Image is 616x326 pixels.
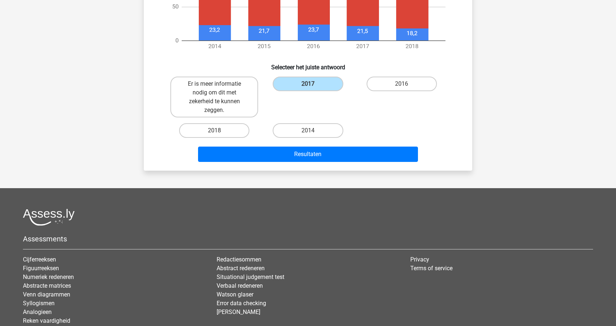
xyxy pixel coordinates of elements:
a: Verbaal redeneren [217,282,263,289]
a: Redactiesommen [217,256,261,263]
a: [PERSON_NAME] [217,308,260,315]
a: Error data checking [217,300,266,307]
a: Analogieen [23,308,52,315]
a: Venn diagrammen [23,291,70,298]
img: Assessly logo [23,209,75,226]
label: 2014 [273,123,343,138]
label: 2017 [273,77,343,91]
a: Watson glaser [217,291,253,298]
a: Privacy [410,256,429,263]
button: Resultaten [198,147,418,162]
a: Situational judgement test [217,273,284,280]
a: Abstract redeneren [217,265,265,272]
a: Reken vaardigheid [23,317,70,324]
a: Figuurreeksen [23,265,59,272]
label: Er is meer informatie nodig om dit met zekerheid te kunnen zeggen. [170,77,258,117]
a: Syllogismen [23,300,55,307]
h5: Assessments [23,234,593,243]
a: Cijferreeksen [23,256,56,263]
label: 2016 [367,77,437,91]
a: Terms of service [410,265,453,272]
a: Numeriek redeneren [23,273,74,280]
h6: Selecteer het juiste antwoord [155,58,461,71]
label: 2018 [179,123,249,138]
a: Abstracte matrices [23,282,71,289]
